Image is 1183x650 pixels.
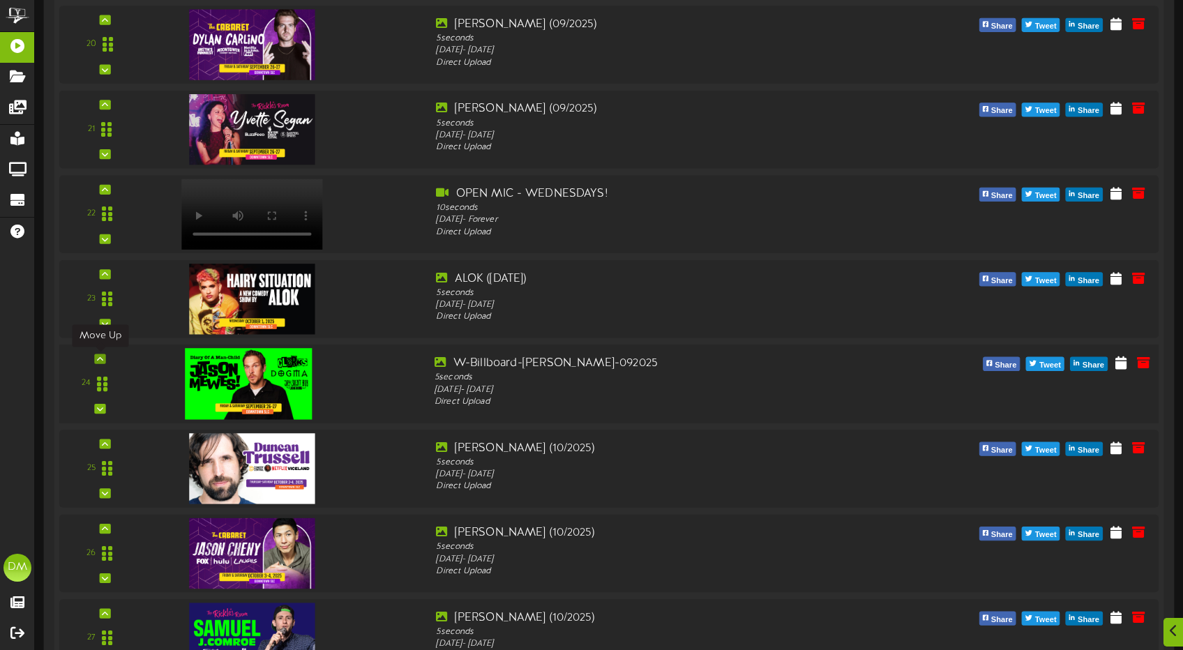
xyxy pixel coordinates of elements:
[988,443,1016,458] span: Share
[1032,19,1060,34] span: Tweet
[436,117,873,129] div: 5 seconds
[436,287,873,298] div: 5 seconds
[1022,188,1060,202] button: Tweet
[1066,442,1103,456] button: Share
[1022,103,1060,116] button: Tweet
[988,19,1016,34] span: Share
[436,311,873,323] div: Direct Upload
[1075,273,1102,289] span: Share
[87,632,96,644] div: 27
[1022,612,1060,626] button: Tweet
[1032,103,1060,119] span: Tweet
[189,264,315,334] img: b607de0a-cf40-4a28-b4e3-dee96d1ab094.jpg
[1066,272,1103,286] button: Share
[988,612,1016,628] span: Share
[189,94,315,165] img: c9aed2a0-f3ea-443d-8f2f-be47c0b68eaa.jpg
[436,440,873,456] div: [PERSON_NAME] (10/2025)
[436,299,873,311] div: [DATE] - [DATE]
[1075,103,1102,119] span: Share
[979,527,1016,541] button: Share
[979,18,1016,32] button: Share
[979,612,1016,626] button: Share
[1070,357,1108,371] button: Share
[436,626,873,638] div: 5 seconds
[1032,527,1060,543] span: Tweet
[436,469,873,481] div: [DATE] - [DATE]
[988,188,1016,204] span: Share
[86,38,96,50] div: 20
[435,355,876,371] div: W-Billboard-[PERSON_NAME]-092025
[436,271,873,287] div: ALOK ([DATE])
[992,358,1019,373] span: Share
[435,372,876,384] div: 5 seconds
[189,518,315,589] img: 1d86ba9c-380a-4c9a-9234-349de915bd81.jpg
[1037,358,1064,373] span: Tweet
[988,103,1016,119] span: Share
[436,610,873,626] div: [PERSON_NAME] (10/2025)
[988,527,1016,543] span: Share
[979,442,1016,456] button: Share
[436,33,873,45] div: 5 seconds
[189,9,315,80] img: 2dbf8f25-f760-4481-b90c-61631e2349ca.jpg
[1026,357,1064,371] button: Tweet
[189,433,315,504] img: 10d9736d-5b57-4a7d-b560-6e0851c8593c.jpg
[1066,103,1103,116] button: Share
[1080,358,1107,373] span: Share
[1075,188,1102,204] span: Share
[983,357,1020,371] button: Share
[436,566,873,577] div: Direct Upload
[436,481,873,492] div: Direct Upload
[1022,272,1060,286] button: Tweet
[436,186,873,202] div: OPEN MIC - WEDNESDAYS!
[435,384,876,396] div: [DATE] - [DATE]
[436,202,873,214] div: 10 seconds
[435,396,876,409] div: Direct Upload
[86,547,96,559] div: 26
[1066,188,1103,202] button: Share
[436,553,873,565] div: [DATE] - [DATE]
[1032,612,1060,628] span: Tweet
[87,208,96,220] div: 22
[436,227,873,239] div: Direct Upload
[436,638,873,650] div: [DATE] - [DATE]
[436,214,873,226] div: [DATE] - Forever
[436,56,873,68] div: Direct Upload
[1075,527,1102,543] span: Share
[1022,442,1060,456] button: Tweet
[436,541,873,553] div: 5 seconds
[1032,273,1060,289] span: Tweet
[1075,19,1102,34] span: Share
[1022,18,1060,32] button: Tweet
[1022,527,1060,541] button: Tweet
[1066,18,1103,32] button: Share
[436,130,873,142] div: [DATE] - [DATE]
[436,17,873,33] div: [PERSON_NAME] (09/2025)
[436,456,873,468] div: 5 seconds
[436,101,873,117] div: [PERSON_NAME] (09/2025)
[436,525,873,541] div: [PERSON_NAME] (10/2025)
[436,142,873,153] div: Direct Upload
[979,103,1016,116] button: Share
[82,378,90,391] div: 24
[1075,443,1102,458] span: Share
[1066,527,1103,541] button: Share
[88,123,95,135] div: 21
[1066,612,1103,626] button: Share
[1032,443,1060,458] span: Tweet
[436,45,873,56] div: [DATE] - [DATE]
[1075,612,1102,628] span: Share
[1032,188,1060,204] span: Tweet
[3,554,31,582] div: DM
[979,188,1016,202] button: Share
[87,462,96,474] div: 25
[988,273,1016,289] span: Share
[185,348,312,419] img: 9152df17-0db6-49e9-bf14-c503344daef8.jpg
[979,272,1016,286] button: Share
[87,293,96,305] div: 23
